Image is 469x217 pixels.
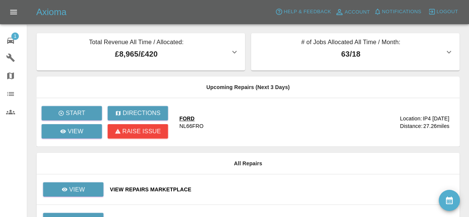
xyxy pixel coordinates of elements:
[68,127,83,136] p: View
[257,38,444,48] p: # of Jobs Allocated All Time / Month:
[123,109,160,118] p: Directions
[426,6,460,18] button: Logout
[69,185,85,194] p: View
[400,122,423,130] div: Distance:
[437,8,458,16] span: Logout
[251,33,460,71] button: # of Jobs Allocated All Time / Month:63/18
[42,106,102,120] button: Start
[108,106,168,120] button: Directions
[284,8,331,16] span: Help & Feedback
[36,6,66,18] h5: Axioma
[273,6,333,18] button: Help & Feedback
[108,124,168,139] button: Raise issue
[257,48,444,60] p: 63 / 18
[43,38,230,48] p: Total Revenue All Time / Allocated:
[423,122,454,130] div: 27.26 miles
[372,6,423,18] button: Notifications
[400,115,422,122] div: Location:
[122,127,161,136] p: Raise issue
[66,109,85,118] p: Start
[179,115,394,130] a: FORDNL66FRO
[110,186,454,193] a: View Repairs Marketplace
[423,115,449,122] div: IP4 [DATE]
[43,48,230,60] p: £8,965 / £420
[5,3,23,21] button: Open drawer
[43,186,104,192] a: View
[333,6,372,18] a: Account
[439,190,460,211] button: availability
[43,182,103,197] a: View
[400,115,454,130] a: Location:IP4 [DATE]Distance:27.26miles
[345,8,370,17] span: Account
[37,153,460,174] th: All Repairs
[179,115,204,122] div: FORD
[179,122,204,130] div: NL66FRO
[11,32,19,40] span: 1
[37,77,460,98] th: Upcoming Repairs (Next 3 Days)
[42,124,102,139] a: View
[37,33,245,71] button: Total Revenue All Time / Allocated:£8,965/£420
[382,8,421,16] span: Notifications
